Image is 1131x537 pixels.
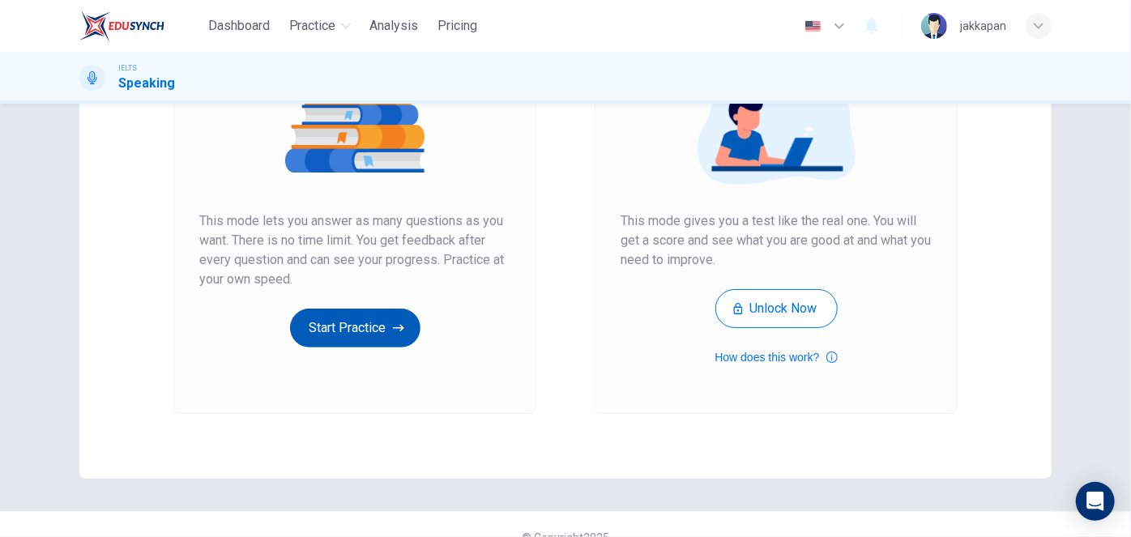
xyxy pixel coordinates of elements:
button: Dashboard [202,11,276,40]
img: Profile picture [921,13,947,39]
button: Pricing [432,11,484,40]
img: EduSynch logo [79,10,164,42]
img: en [803,20,823,32]
div: jakkapan [960,16,1006,36]
h1: Speaking [118,74,175,93]
span: This mode lets you answer as many questions as you want. There is no time limit. You get feedback... [199,211,510,289]
button: Analysis [364,11,425,40]
button: Start Practice [290,309,420,347]
button: Practice [283,11,357,40]
span: Analysis [370,16,419,36]
button: How does this work? [715,347,837,367]
span: Pricing [438,16,478,36]
a: EduSynch logo [79,10,202,42]
span: Dashboard [208,16,270,36]
button: Unlock Now [715,289,838,328]
span: This mode gives you a test like the real one. You will get a score and see what you are good at a... [621,211,932,270]
div: Open Intercom Messenger [1076,482,1115,521]
span: Practice [289,16,336,36]
span: IELTS [118,62,137,74]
